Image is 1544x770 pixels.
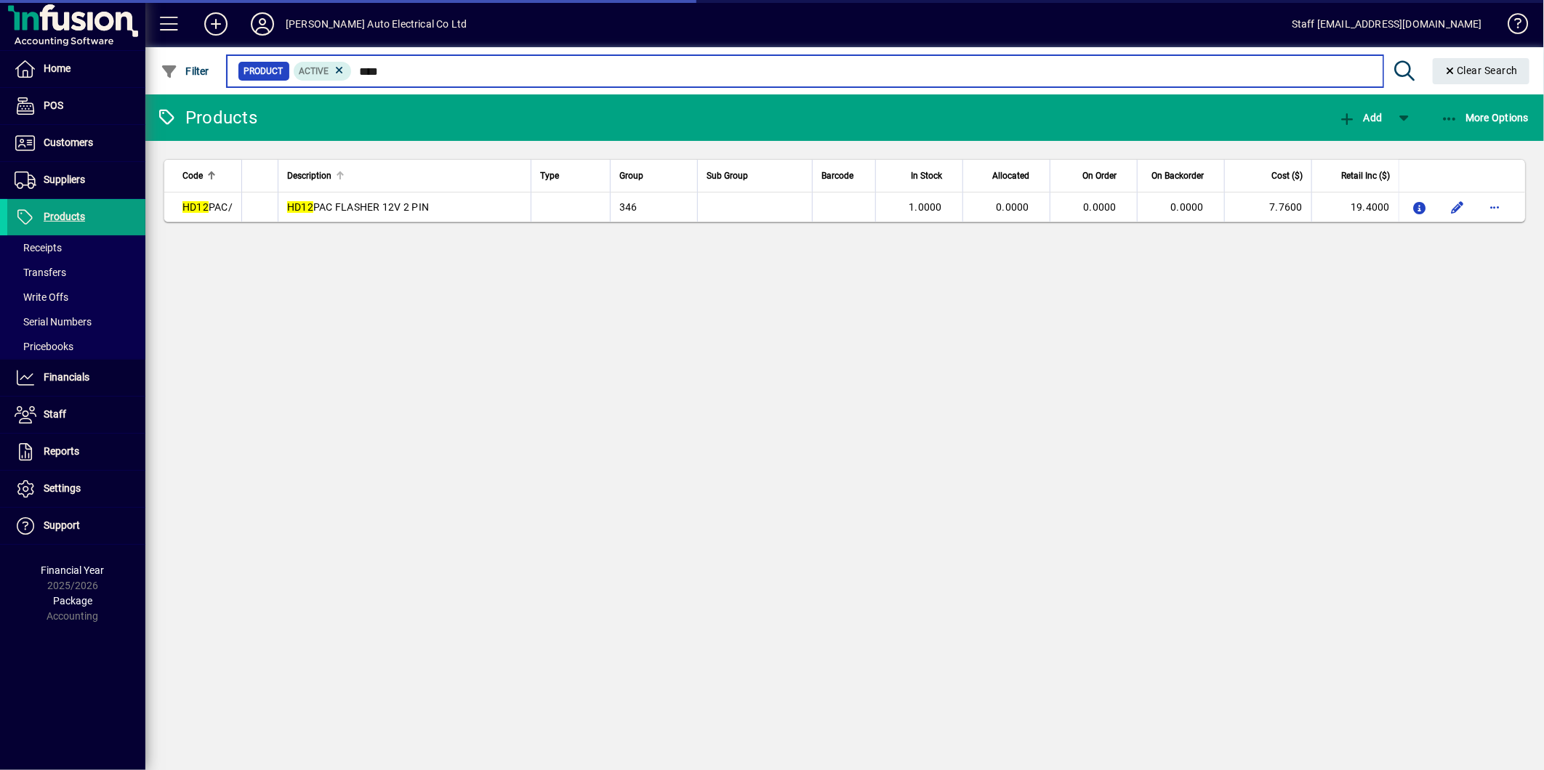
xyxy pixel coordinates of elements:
span: 1.0000 [909,201,943,213]
mat-chip: Activation Status: Active [294,62,352,81]
span: Filter [161,65,209,77]
button: More Options [1437,105,1533,131]
a: Customers [7,125,145,161]
div: Staff [EMAIL_ADDRESS][DOMAIN_NAME] [1292,12,1482,36]
span: Serial Numbers [15,316,92,328]
span: Financial Year [41,564,105,576]
span: Staff [44,408,66,420]
a: Support [7,508,145,544]
em: HD12 [287,201,313,213]
a: Serial Numbers [7,309,145,334]
span: In Stock [911,168,942,184]
button: Edit [1446,195,1469,219]
div: In Stock [885,168,955,184]
span: On Order [1082,168,1117,184]
span: Customers [44,137,93,148]
button: More options [1484,195,1507,219]
span: Barcode [821,168,853,184]
span: POS [44,100,63,111]
span: Sub Group [707,168,748,184]
span: PAC FLASHER 12V 2 PIN [287,201,429,213]
span: Support [44,519,80,531]
span: Allocated [992,168,1029,184]
span: Write Offs [15,291,68,303]
a: Pricebooks [7,334,145,359]
span: Package [53,595,92,607]
a: Staff [7,397,145,433]
span: 0.0000 [1084,201,1117,213]
a: POS [7,88,145,124]
a: Financials [7,360,145,396]
div: Description [287,168,522,184]
span: Code [182,168,203,184]
a: Receipts [7,235,145,260]
div: Allocated [972,168,1042,184]
span: Transfers [15,267,66,278]
span: Settings [44,482,81,494]
a: Settings [7,471,145,507]
a: Write Offs [7,285,145,309]
div: Type [540,168,601,184]
div: Group [619,168,688,184]
div: Code [182,168,233,184]
span: Pricebooks [15,341,73,352]
span: Clear Search [1444,65,1519,76]
span: Receipts [15,242,62,254]
span: Reports [44,445,79,457]
span: On Backorder [1151,168,1204,184]
td: 19.4000 [1311,192,1399,222]
span: Cost ($) [1271,168,1303,184]
div: Sub Group [707,168,803,184]
span: Home [44,62,71,74]
button: Profile [239,11,286,37]
span: 0.0000 [1171,201,1205,213]
span: Description [287,168,331,184]
div: On Order [1059,168,1130,184]
div: Products [156,106,257,129]
span: 0.0000 [997,201,1030,213]
div: Barcode [821,168,867,184]
span: Add [1338,112,1382,123]
a: Reports [7,434,145,470]
span: More Options [1441,112,1529,123]
button: Add [1335,105,1386,131]
a: Knowledge Base [1497,3,1526,50]
em: HD12 [182,201,209,213]
span: Retail Inc ($) [1341,168,1390,184]
button: Clear [1433,58,1530,84]
span: Suppliers [44,174,85,185]
button: Filter [157,58,213,84]
span: Product [244,64,284,78]
span: 346 [619,201,638,213]
a: Suppliers [7,162,145,198]
button: Add [193,11,239,37]
span: Financials [44,371,89,383]
span: Group [619,168,643,184]
span: PAC/ [182,201,233,213]
span: Type [540,168,559,184]
a: Transfers [7,260,145,285]
div: [PERSON_NAME] Auto Electrical Co Ltd [286,12,467,36]
a: Home [7,51,145,87]
span: Active [299,66,329,76]
div: On Backorder [1146,168,1217,184]
td: 7.7600 [1224,192,1311,222]
span: Products [44,211,85,222]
